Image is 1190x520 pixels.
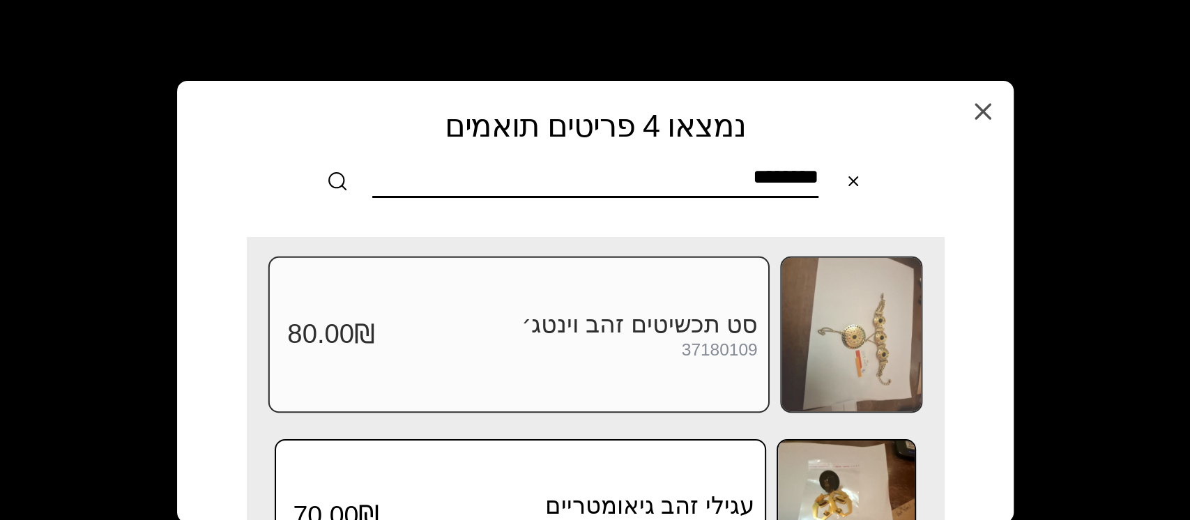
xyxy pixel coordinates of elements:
h3: סט תכשיטים זהב וינטג׳ [375,310,757,339]
button: Clear search [832,160,874,202]
span: 80.00₪ [287,319,375,351]
h2: נמצאו 4 פריטים תואמים [208,109,983,144]
div: 37180109 [681,340,757,359]
img: סט תכשיטים זהב וינטג׳ [781,258,921,411]
h3: עגילי זהב גיאומטריים [379,491,754,520]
